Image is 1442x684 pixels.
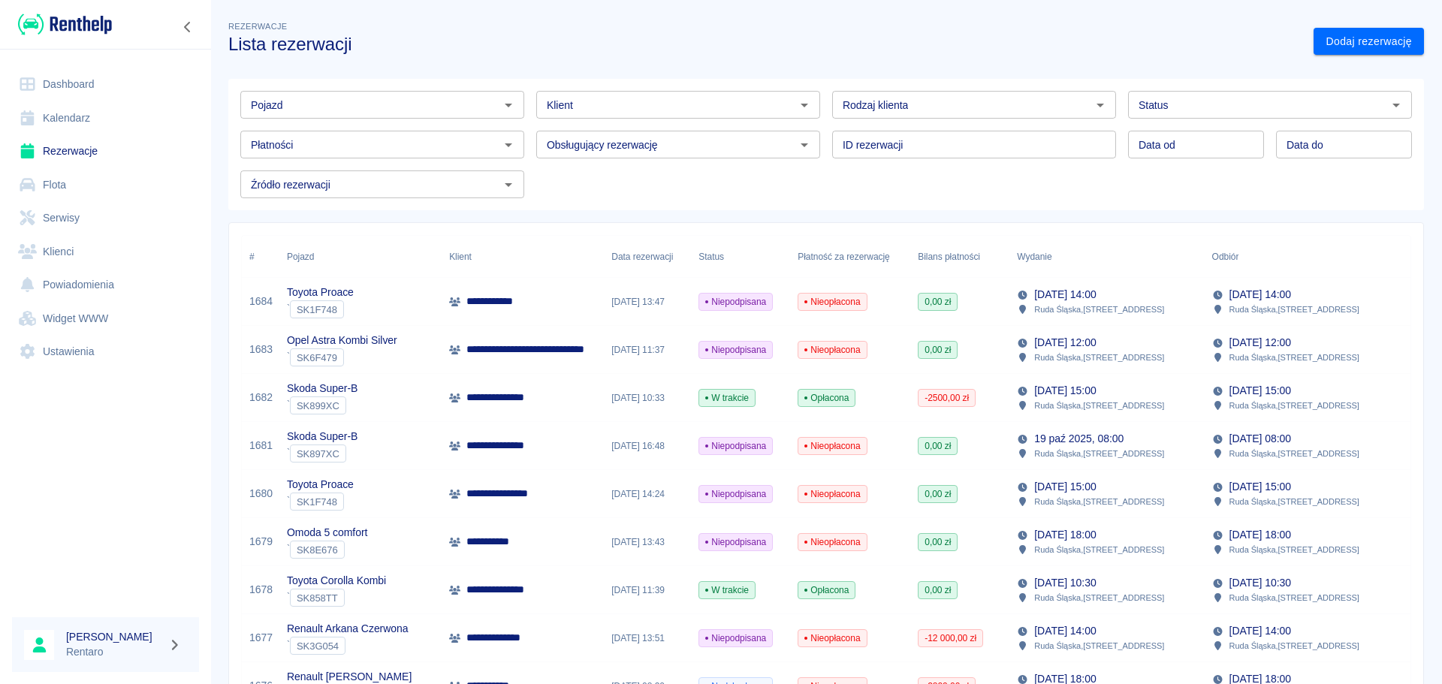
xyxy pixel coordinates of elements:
[1229,495,1359,508] p: Ruda Śląska , [STREET_ADDRESS]
[498,174,519,195] button: Otwórz
[1034,575,1096,591] p: [DATE] 10:30
[1034,287,1096,303] p: [DATE] 14:00
[249,438,273,453] a: 1681
[291,448,345,460] span: SK897XC
[279,236,442,278] div: Pojazd
[699,631,772,645] span: Niepodpisana
[790,236,910,278] div: Płatność za rezerwację
[287,525,367,541] p: Omoda 5 comfort
[498,134,519,155] button: Otwórz
[1009,236,1204,278] div: Wydanie
[176,17,199,37] button: Zwiń nawigację
[1034,303,1164,316] p: Ruda Śląska , [STREET_ADDRESS]
[1276,131,1412,158] input: DD.MM.YYYY
[291,352,343,363] span: SK6F479
[228,22,287,31] span: Rezerwacje
[287,300,354,318] div: `
[604,566,691,614] div: [DATE] 11:39
[291,304,343,315] span: SK1F748
[249,486,273,502] a: 1680
[604,278,691,326] div: [DATE] 13:47
[228,34,1302,55] h3: Lista rezerwacji
[249,342,273,357] a: 1683
[910,236,1009,278] div: Bilans płatności
[287,477,354,493] p: Toyota Proace
[1229,351,1359,364] p: Ruda Śląska , [STREET_ADDRESS]
[1386,95,1407,116] button: Otwórz
[291,640,345,652] span: SK3G054
[12,101,199,135] a: Kalendarz
[1034,527,1096,543] p: [DATE] 18:00
[287,493,354,511] div: `
[287,285,354,300] p: Toyota Proace
[12,201,199,235] a: Serwisy
[1229,383,1291,399] p: [DATE] 15:00
[1229,447,1359,460] p: Ruda Śląska , [STREET_ADDRESS]
[798,391,855,405] span: Opłacona
[1034,479,1096,495] p: [DATE] 15:00
[604,614,691,662] div: [DATE] 13:51
[604,422,691,470] div: [DATE] 16:48
[242,236,279,278] div: #
[604,518,691,566] div: [DATE] 13:43
[291,544,344,556] span: SK8E676
[1034,623,1096,639] p: [DATE] 14:00
[249,582,273,598] a: 1678
[1229,479,1291,495] p: [DATE] 15:00
[449,236,472,278] div: Klient
[919,391,975,405] span: -2500,00 zł
[287,396,357,414] div: `
[798,631,866,645] span: Nieopłacona
[699,391,755,405] span: W trakcie
[287,348,397,366] div: `
[919,487,957,501] span: 0,00 zł
[919,295,957,309] span: 0,00 zł
[287,589,386,607] div: `
[287,381,357,396] p: Skoda Super-B
[1212,236,1239,278] div: Odbiór
[12,235,199,269] a: Klienci
[604,236,691,278] div: Data rezerwacji
[798,535,866,549] span: Nieopłacona
[794,134,815,155] button: Otwórz
[287,541,367,559] div: `
[249,630,273,646] a: 1677
[287,637,409,655] div: `
[12,335,199,369] a: Ustawienia
[919,631,982,645] span: -12 000,00 zł
[1034,447,1164,460] p: Ruda Śląska , [STREET_ADDRESS]
[12,12,112,37] a: Renthelp logo
[919,535,957,549] span: 0,00 zł
[798,439,866,453] span: Nieopłacona
[798,295,866,309] span: Nieopłacona
[1229,287,1291,303] p: [DATE] 14:00
[66,629,162,644] h6: [PERSON_NAME]
[287,444,357,463] div: `
[1034,351,1164,364] p: Ruda Śląska , [STREET_ADDRESS]
[249,390,273,405] a: 1682
[1017,236,1051,278] div: Wydanie
[66,644,162,660] p: Rentaro
[1034,383,1096,399] p: [DATE] 15:00
[691,236,790,278] div: Status
[1034,495,1164,508] p: Ruda Śląska , [STREET_ADDRESS]
[1229,527,1291,543] p: [DATE] 18:00
[1205,236,1399,278] div: Odbiór
[699,343,772,357] span: Niepodpisana
[798,236,890,278] div: Płatność za rezerwację
[18,12,112,37] img: Renthelp logo
[698,236,724,278] div: Status
[919,583,957,597] span: 0,00 zł
[794,95,815,116] button: Otwórz
[919,343,957,357] span: 0,00 zł
[249,294,273,309] a: 1684
[798,343,866,357] span: Nieopłacona
[699,295,772,309] span: Niepodpisana
[918,236,980,278] div: Bilans płatności
[604,374,691,422] div: [DATE] 10:33
[12,168,199,202] a: Flota
[699,487,772,501] span: Niepodpisana
[1229,639,1359,652] p: Ruda Śląska , [STREET_ADDRESS]
[611,236,673,278] div: Data rezerwacji
[442,236,604,278] div: Klient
